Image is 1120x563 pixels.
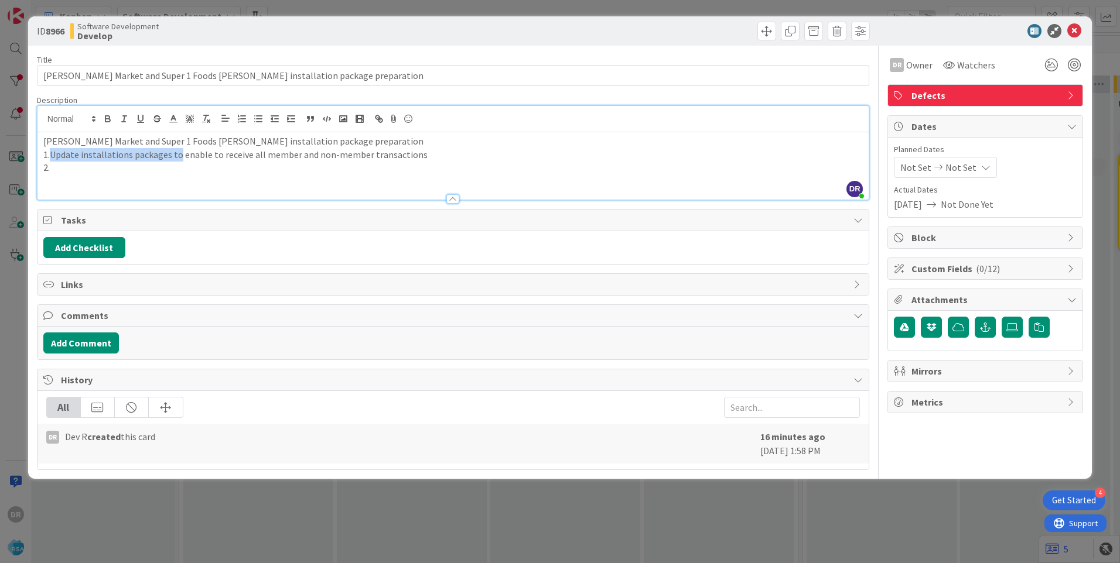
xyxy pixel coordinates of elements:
[906,58,933,72] span: Owner
[43,148,863,162] p: 1.Update installations packages to enable to receive all member and non-member transactions
[37,24,64,38] span: ID
[43,237,125,258] button: Add Checklist
[976,263,1000,274] span: ( 0/12 )
[87,431,121,442] b: created
[846,181,863,197] span: DR
[894,197,922,211] span: [DATE]
[37,65,869,86] input: type card name here...
[46,25,64,37] b: 8966
[894,184,1077,196] span: Actual Dates
[61,213,848,227] span: Tasks
[47,397,81,417] div: All
[900,160,931,174] span: Not Set
[1052,495,1096,506] div: Get Started
[911,293,1061,307] span: Attachments
[760,430,860,458] div: [DATE] 1:58 PM
[61,373,848,387] span: History
[945,160,976,174] span: Not Set
[65,430,155,444] span: Dev R this card
[77,22,159,31] span: Software Development
[43,161,863,174] p: 2.
[61,308,848,322] span: Comments
[724,397,860,418] input: Search...
[890,58,904,72] div: DR
[941,197,993,211] span: Not Done Yet
[911,262,1061,276] span: Custom Fields
[46,431,59,444] div: DR
[957,58,995,72] span: Watchers
[61,277,848,291] span: Links
[1043,490,1105,510] div: Open Get Started checklist, remaining modules: 4
[911,395,1061,409] span: Metrics
[760,431,825,442] b: 16 minutes ago
[43,135,863,148] p: [PERSON_NAME] Market and Super 1 Foods [PERSON_NAME] installation package preparation
[911,119,1061,133] span: Dates
[1095,488,1105,498] div: 4
[37,54,52,65] label: Title
[25,2,53,16] span: Support
[911,88,1061,102] span: Defects
[43,332,119,353] button: Add Comment
[77,31,159,40] b: Develop
[911,231,1061,245] span: Block
[37,95,77,105] span: Description
[894,143,1077,156] span: Planned Dates
[911,364,1061,378] span: Mirrors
